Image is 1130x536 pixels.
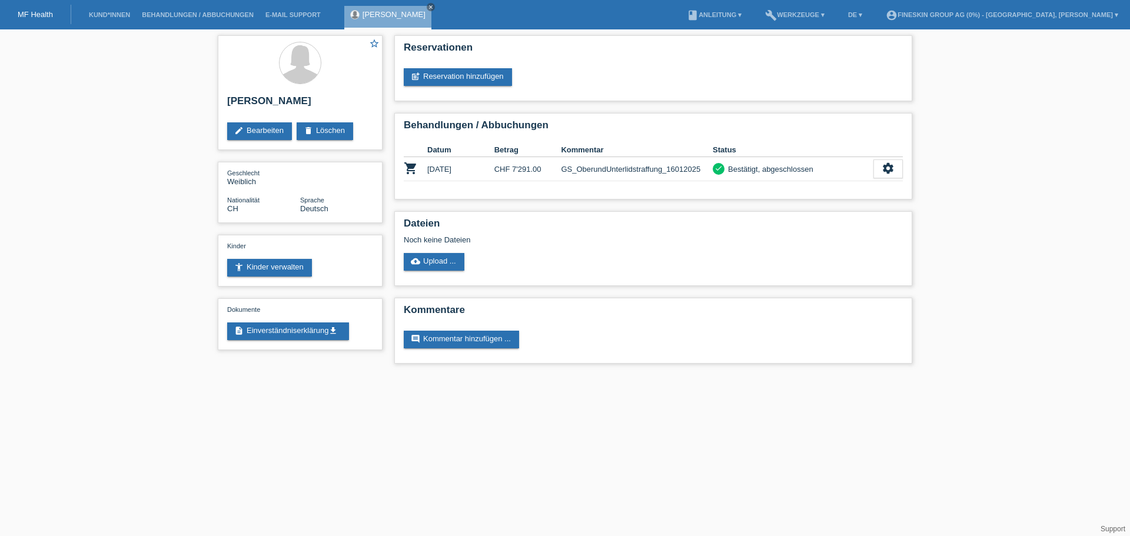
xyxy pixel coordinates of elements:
span: Kinder [227,242,246,249]
a: deleteLöschen [297,122,353,140]
div: Noch keine Dateien [404,235,763,244]
i: edit [234,126,244,135]
th: Status [713,143,873,157]
h2: [PERSON_NAME] [227,95,373,113]
i: settings [882,162,895,175]
i: book [687,9,699,21]
span: Deutsch [300,204,328,213]
div: Bestätigt, abgeschlossen [724,163,813,175]
span: Nationalität [227,197,260,204]
td: [DATE] [427,157,494,181]
a: commentKommentar hinzufügen ... [404,331,519,348]
h2: Dateien [404,218,903,235]
span: Sprache [300,197,324,204]
a: accessibility_newKinder verwalten [227,259,312,277]
a: Behandlungen / Abbuchungen [136,11,260,18]
i: account_circle [886,9,898,21]
a: descriptionEinverständniserklärungget_app [227,322,349,340]
span: Dokumente [227,306,260,313]
th: Datum [427,143,494,157]
i: star_border [369,38,380,49]
a: account_circleFineSkin Group AG (0%) - [GEOGRAPHIC_DATA], [PERSON_NAME] ▾ [880,11,1124,18]
a: star_border [369,38,380,51]
i: description [234,326,244,335]
h2: Kommentare [404,304,903,322]
i: close [428,4,434,10]
i: check [714,164,723,172]
i: build [765,9,777,21]
a: close [427,3,435,11]
th: Kommentar [561,143,713,157]
i: get_app [328,326,338,335]
a: editBearbeiten [227,122,292,140]
span: Schweiz [227,204,238,213]
i: cloud_upload [411,257,420,266]
a: Support [1101,525,1125,533]
td: GS_OberundUnterlidstraffung_16012025 [561,157,713,181]
h2: Behandlungen / Abbuchungen [404,119,903,137]
i: comment [411,334,420,344]
a: Kund*innen [83,11,136,18]
a: [PERSON_NAME] [363,10,426,19]
a: bookAnleitung ▾ [681,11,747,18]
h2: Reservationen [404,42,903,59]
i: POSP00018294 [404,161,418,175]
a: buildWerkzeuge ▾ [759,11,830,18]
a: DE ▾ [842,11,868,18]
a: E-Mail Support [260,11,327,18]
i: post_add [411,72,420,81]
i: delete [304,126,313,135]
th: Betrag [494,143,561,157]
td: CHF 7'291.00 [494,157,561,181]
i: accessibility_new [234,262,244,272]
a: cloud_uploadUpload ... [404,253,464,271]
a: post_addReservation hinzufügen [404,68,512,86]
span: Geschlecht [227,169,260,177]
a: MF Health [18,10,53,19]
div: Weiblich [227,168,300,186]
